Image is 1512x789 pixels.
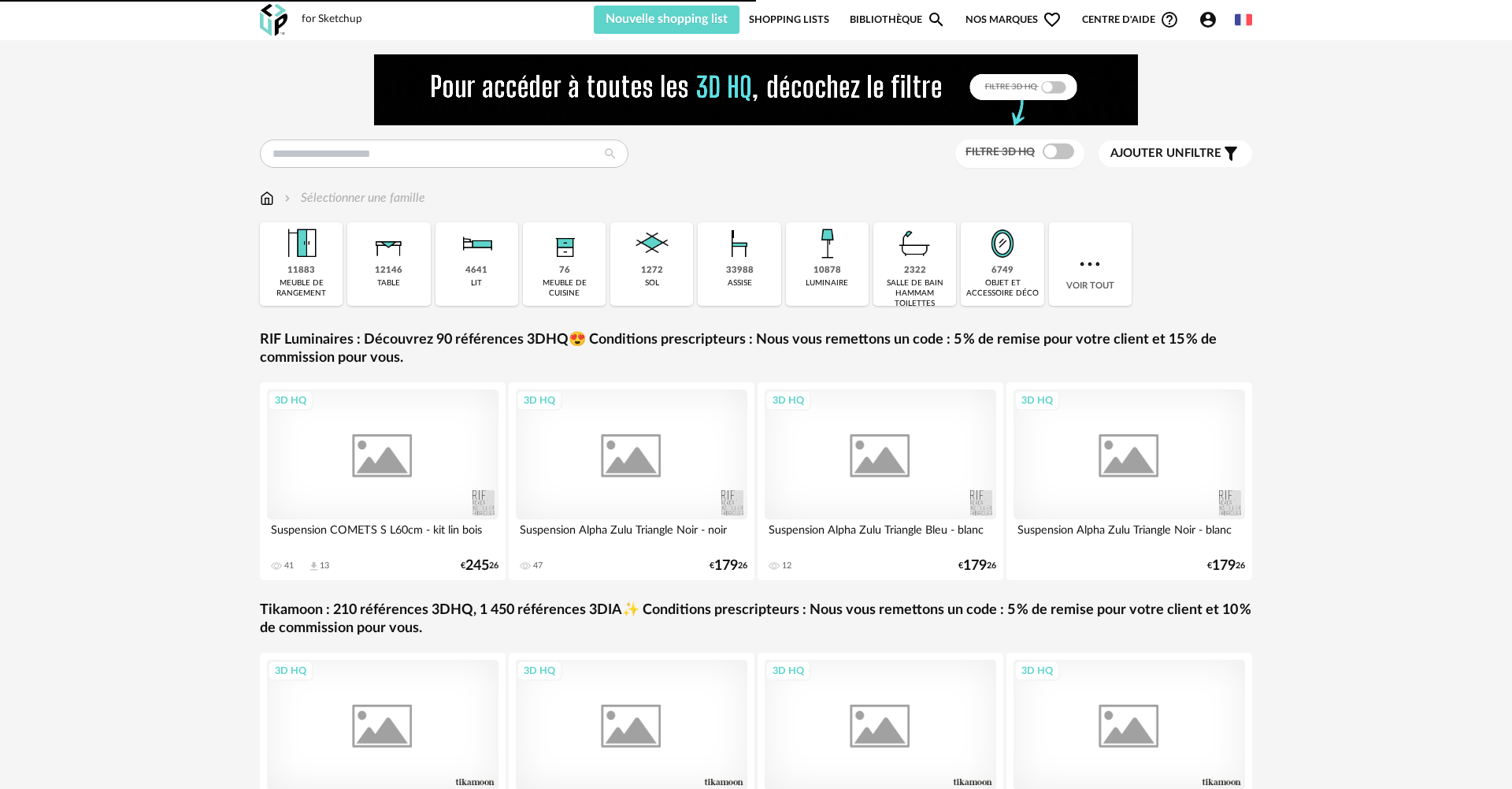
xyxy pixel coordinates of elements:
div: 1272 [641,265,663,277]
img: OXP [260,4,287,36]
span: filtre [1110,146,1221,162]
span: Magnify icon [927,10,946,29]
img: Assise.png [718,222,761,265]
div: sol [645,278,659,288]
img: Miroir.png [981,222,1024,265]
div: € 26 [461,560,498,571]
div: 3D HQ [765,661,811,681]
div: 6749 [991,265,1014,277]
a: Shopping Lists [749,6,829,34]
img: fr [1235,11,1252,28]
div: assise [728,278,752,288]
div: 12146 [375,265,402,277]
span: Download icon [308,560,320,572]
img: Meuble%20de%20rangement.png [280,222,323,265]
div: 41 [284,560,294,571]
img: Luminaire.png [806,222,848,265]
div: 76 [559,265,570,277]
img: more.7b13dc1.svg [1076,250,1104,278]
div: Sélectionner une famille [281,189,425,207]
a: Tikamoon : 210 références 3DHQ, 1 450 références 3DIA✨ Conditions prescripteurs : Nous vous remet... [260,601,1252,638]
div: meuble de cuisine [528,278,601,299]
div: 3D HQ [517,390,562,411]
div: 3D HQ [517,661,562,681]
div: luminaire [806,278,848,288]
span: 179 [714,560,738,571]
div: € 26 [710,560,747,571]
div: 2322 [904,265,926,277]
div: salle de bain hammam toilettes [878,278,951,309]
div: 3D HQ [1014,390,1060,411]
img: Rangement.png [543,222,586,265]
span: Filter icon [1221,144,1240,163]
span: Ajouter un [1110,147,1184,159]
div: Suspension Alpha Zulu Triangle Noir - noir [516,519,747,551]
span: 245 [465,560,489,571]
button: Nouvelle shopping list [594,6,739,34]
div: 3D HQ [1014,661,1060,681]
span: Nouvelle shopping list [606,13,728,25]
a: 3D HQ Suspension Alpha Zulu Triangle Noir - blanc €17926 [1006,382,1252,580]
div: lit [471,278,482,288]
div: 3D HQ [765,390,811,411]
div: 12 [782,560,791,571]
div: Suspension Alpha Zulu Triangle Bleu - blanc [765,519,996,551]
div: Suspension Alpha Zulu Triangle Noir - blanc [1014,519,1245,551]
div: objet et accessoire déco [965,278,1039,299]
div: meuble de rangement [265,278,338,299]
img: svg+xml;base64,PHN2ZyB3aWR0aD0iMTYiIGhlaWdodD0iMTYiIHZpZXdCb3g9IjAgMCAxNiAxNiIgZmlsbD0ibm9uZSIgeG... [281,189,294,207]
div: Suspension COMETS S L60cm - kit lin bois [267,519,498,551]
span: Filtre 3D HQ [965,147,1035,158]
span: Centre d'aideHelp Circle Outline icon [1082,10,1179,29]
div: 11883 [287,265,315,277]
div: € 26 [958,560,996,571]
span: Account Circle icon [1199,10,1217,29]
div: 13 [320,560,329,571]
span: Help Circle Outline icon [1160,10,1179,29]
div: 33988 [726,265,754,277]
a: 3D HQ Suspension Alpha Zulu Triangle Bleu - blanc 12 €17926 [758,382,1003,580]
a: 3D HQ Suspension Alpha Zulu Triangle Noir - noir 47 €17926 [509,382,754,580]
a: BibliothèqueMagnify icon [850,6,946,34]
img: Literie.png [455,222,498,265]
div: Voir tout [1049,222,1132,306]
img: Sol.png [631,222,673,265]
div: € 26 [1207,560,1245,571]
img: svg+xml;base64,PHN2ZyB3aWR0aD0iMTYiIGhlaWdodD0iMTciIHZpZXdCb3g9IjAgMCAxNiAxNyIgZmlsbD0ibm9uZSIgeG... [260,189,274,207]
img: Salle%20de%20bain.png [894,222,936,265]
img: FILTRE%20HQ%20NEW_V1%20(4).gif [374,54,1138,125]
div: 4641 [465,265,487,277]
span: Nos marques [965,6,1062,34]
div: table [377,278,400,288]
div: 3D HQ [268,661,313,681]
span: Heart Outline icon [1043,10,1062,29]
a: RIF Luminaires : Découvrez 90 références 3DHQ😍 Conditions prescripteurs : Nous vous remettons un ... [260,331,1252,368]
span: 179 [1212,560,1236,571]
div: for Sketchup [302,13,362,27]
img: Table.png [368,222,410,265]
a: 3D HQ Suspension COMETS S L60cm - kit lin bois 41 Download icon 13 €24526 [260,382,506,580]
span: Account Circle icon [1199,10,1225,29]
div: 3D HQ [268,390,313,411]
div: 47 [533,560,543,571]
button: Ajouter unfiltre Filter icon [1099,140,1252,167]
span: 179 [963,560,987,571]
div: 10878 [813,265,841,277]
